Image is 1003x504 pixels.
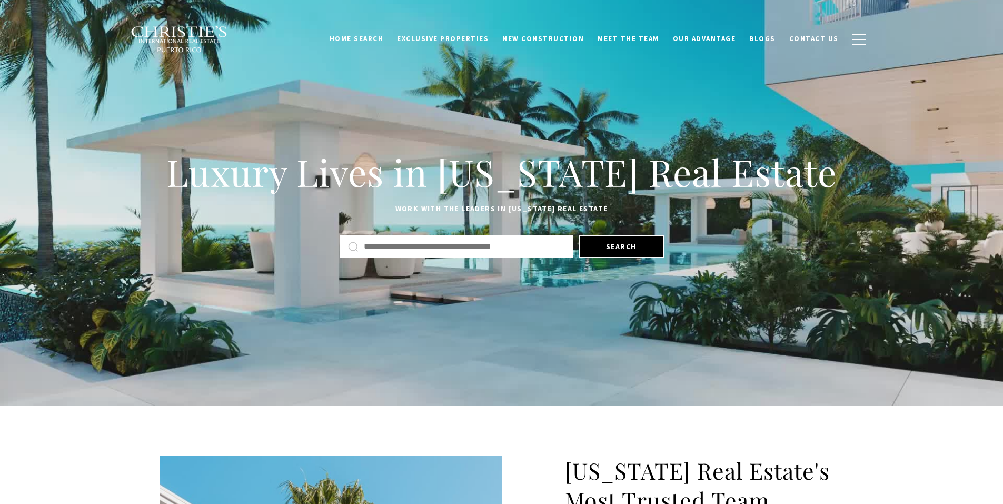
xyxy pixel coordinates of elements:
p: Work with the leaders in [US_STATE] Real Estate [160,203,844,215]
span: New Construction [502,34,584,43]
a: Home Search [323,29,391,49]
span: Contact Us [789,34,839,43]
a: Exclusive Properties [390,29,495,49]
span: Blogs [749,34,776,43]
a: New Construction [495,29,591,49]
span: Our Advantage [673,34,736,43]
img: Christie's International Real Estate black text logo [131,26,229,53]
button: Search [579,235,664,258]
a: Our Advantage [666,29,743,49]
a: Meet the Team [591,29,666,49]
span: Exclusive Properties [397,34,489,43]
h1: Luxury Lives in [US_STATE] Real Estate [160,149,844,195]
a: Blogs [742,29,782,49]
